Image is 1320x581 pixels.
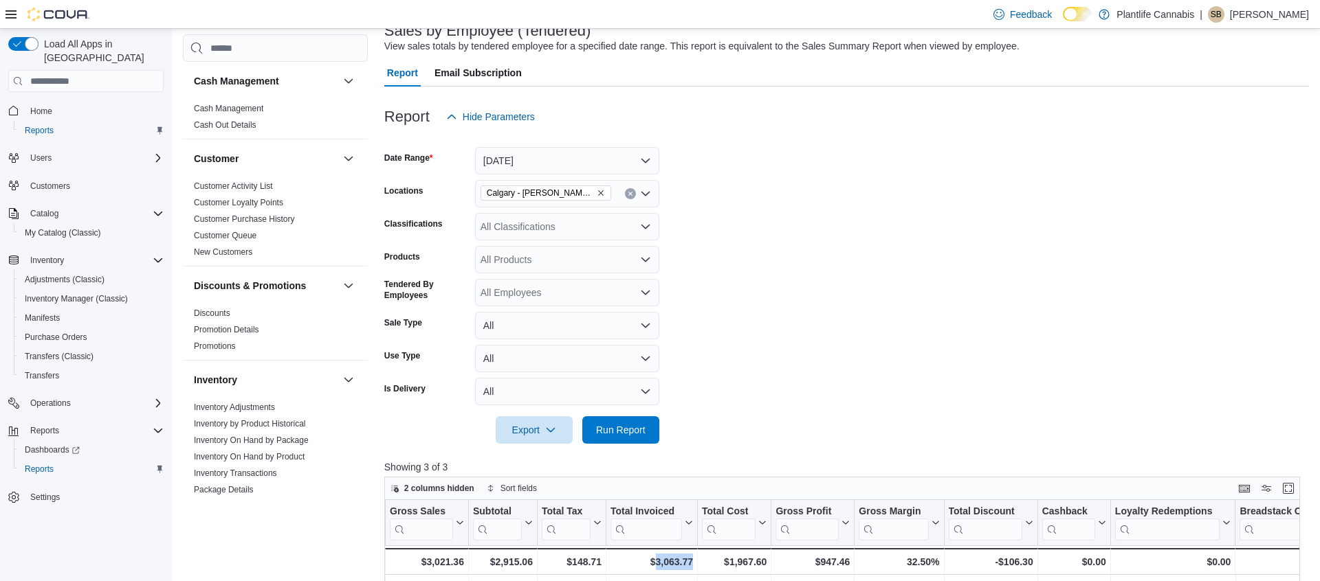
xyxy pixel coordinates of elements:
span: Promotion Details [194,324,259,335]
span: Purchase Orders [25,332,87,343]
a: Cash Management [194,104,263,113]
button: Customers [3,176,169,196]
button: All [475,345,659,372]
a: Customer Loyalty Points [194,198,283,207]
h3: Cash Management [194,74,279,88]
span: Reports [25,422,164,439]
span: Dashboards [19,442,164,458]
a: Reports [19,461,59,477]
label: Locations [384,185,423,196]
button: Total Cost [702,505,767,540]
a: Purchase Orders [19,329,93,345]
span: Catalog [25,205,164,222]
span: Reports [25,125,54,136]
button: Run Report [582,416,659,444]
span: Customers [25,177,164,194]
span: Manifests [25,312,60,323]
span: Transfers (Classic) [25,351,93,362]
span: Inventory Manager (Classic) [19,290,164,307]
span: Customer Purchase History [194,214,295,225]
span: Hide Parameters [463,110,535,124]
button: Reports [14,121,169,140]
span: Feedback [1010,8,1052,21]
span: Export [504,416,564,444]
button: My Catalog (Classic) [14,223,169,242]
p: [PERSON_NAME] [1230,6,1309,23]
p: Plantlife Cannabis [1116,6,1194,23]
button: Export [496,416,573,444]
div: Gross Profit [775,505,839,540]
p: | [1200,6,1202,23]
div: Gross Profit [775,505,839,519]
span: Run Report [596,423,646,437]
div: Cashback [1042,505,1094,540]
span: Transfers (Classic) [19,348,164,365]
div: $3,063.77 [610,554,693,570]
button: Total Invoiced [610,505,693,540]
button: Users [3,148,169,168]
span: Operations [25,395,164,411]
span: Inventory by Product Historical [194,418,306,429]
div: -$106.30 [948,554,1033,570]
button: Catalog [3,204,169,223]
span: Report [387,59,418,87]
div: Total Tax [542,505,591,519]
button: Enter fullscreen [1280,480,1297,497]
button: Cash Management [340,73,357,89]
div: 32.50% [859,554,939,570]
nav: Complex example [8,95,164,543]
div: $0.00 [1115,554,1231,570]
label: Tendered By Employees [384,279,470,301]
h3: Inventory [194,373,237,387]
button: Adjustments (Classic) [14,270,169,289]
div: $1,967.60 [702,554,767,570]
a: Customers [25,178,76,194]
button: Clear input [625,188,636,199]
span: Customer Queue [194,230,256,241]
button: Total Discount [948,505,1033,540]
button: Reports [14,459,169,479]
button: 2 columns hidden [385,480,480,497]
span: Dashboards [25,444,80,455]
a: Adjustments (Classic) [19,271,110,288]
button: Gross Margin [859,505,939,540]
a: Dashboards [19,442,85,458]
div: Samantha Berting [1208,6,1224,23]
div: $148.71 [542,554,602,570]
span: New Customers [194,247,252,258]
a: Inventory On Hand by Product [194,452,305,462]
label: Products [384,251,420,262]
span: Inventory Manager (Classic) [25,293,128,304]
span: 2 columns hidden [404,483,474,494]
a: Inventory by Product Historical [194,419,306,429]
a: Home [25,103,58,119]
div: Total Cost [702,505,756,540]
button: Loyalty Redemptions [1115,505,1231,540]
span: Settings [30,492,60,503]
span: Customers [30,181,70,192]
span: Promotions [194,341,236,352]
a: Inventory Transactions [194,468,277,478]
a: Inventory On Hand by Package [194,435,309,445]
span: My Catalog (Classic) [19,225,164,241]
button: Discounts & Promotions [340,277,357,294]
div: Total Tax [542,505,591,540]
button: Customer [340,150,357,167]
span: Users [30,152,52,163]
a: Reports [19,122,59,139]
button: All [475,378,659,405]
button: Open list of options [640,254,651,265]
div: Total Invoiced [610,505,682,540]
span: Settings [25,488,164,505]
button: Home [3,100,169,120]
label: Sale Type [384,317,422,328]
label: Is Delivery [384,383,426,394]
span: Home [30,106,52,117]
div: $947.46 [775,554,850,570]
a: Transfers [19,367,65,384]
a: New Customers [194,247,252,257]
span: Inventory Transactions [194,468,277,479]
button: Cash Management [194,74,338,88]
div: Gross Sales [390,505,453,540]
span: My Catalog (Classic) [25,227,101,238]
